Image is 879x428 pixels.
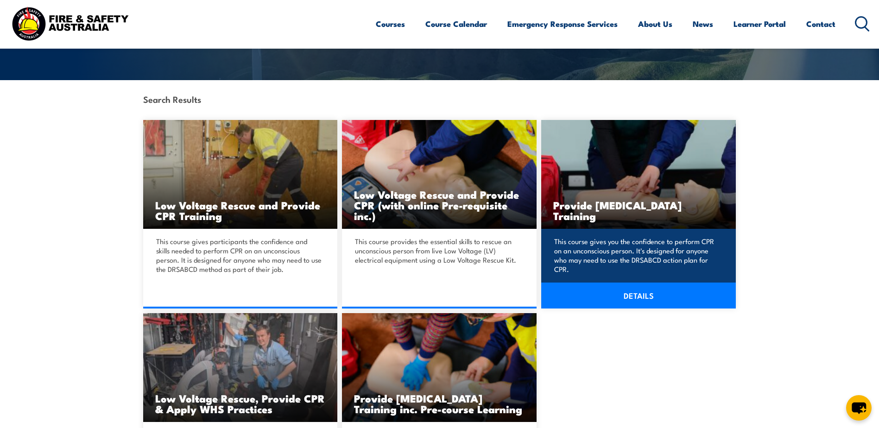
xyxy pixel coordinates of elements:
a: Courses [376,12,405,36]
h3: Low Voltage Rescue and Provide CPR Training [155,200,326,221]
a: Emergency Response Services [507,12,618,36]
p: This course gives you the confidence to perform CPR on an unconscious person. It's designed for a... [554,237,720,274]
img: Low Voltage Rescue, Provide CPR & Apply WHS Practices TRAINING [143,313,338,422]
a: News [693,12,713,36]
a: About Us [638,12,672,36]
img: Low Voltage Rescue and Provide CPR [342,313,537,422]
a: Provide [MEDICAL_DATA] Training inc. Pre-course Learning [342,313,537,422]
a: Low Voltage Rescue, Provide CPR & Apply WHS Practices [143,313,338,422]
h3: Low Voltage Rescue and Provide CPR (with online Pre-requisite inc.) [354,189,525,221]
button: chat-button [846,395,872,421]
img: Low Voltage Rescue and Provide CPR [143,120,338,229]
p: This course provides the essential skills to rescue an unconscious person from live Low Voltage (... [355,237,521,264]
a: DETAILS [541,283,736,308]
h3: Provide [MEDICAL_DATA] Training inc. Pre-course Learning [354,393,525,414]
a: Low Voltage Rescue and Provide CPR Training [143,120,338,229]
strong: Search Results [143,93,201,105]
a: Provide [MEDICAL_DATA] Training [541,120,736,229]
p: This course gives participants the confidence and skills needed to perform CPR on an unconscious ... [156,237,322,274]
img: Provide Cardiopulmonary Resuscitation Training [541,120,736,229]
a: Learner Portal [734,12,786,36]
a: Course Calendar [425,12,487,36]
h3: Low Voltage Rescue, Provide CPR & Apply WHS Practices [155,393,326,414]
h3: Provide [MEDICAL_DATA] Training [553,200,724,221]
img: Low Voltage Rescue and Provide CPR (with online Pre-requisite inc.) [342,120,537,229]
a: Contact [806,12,835,36]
